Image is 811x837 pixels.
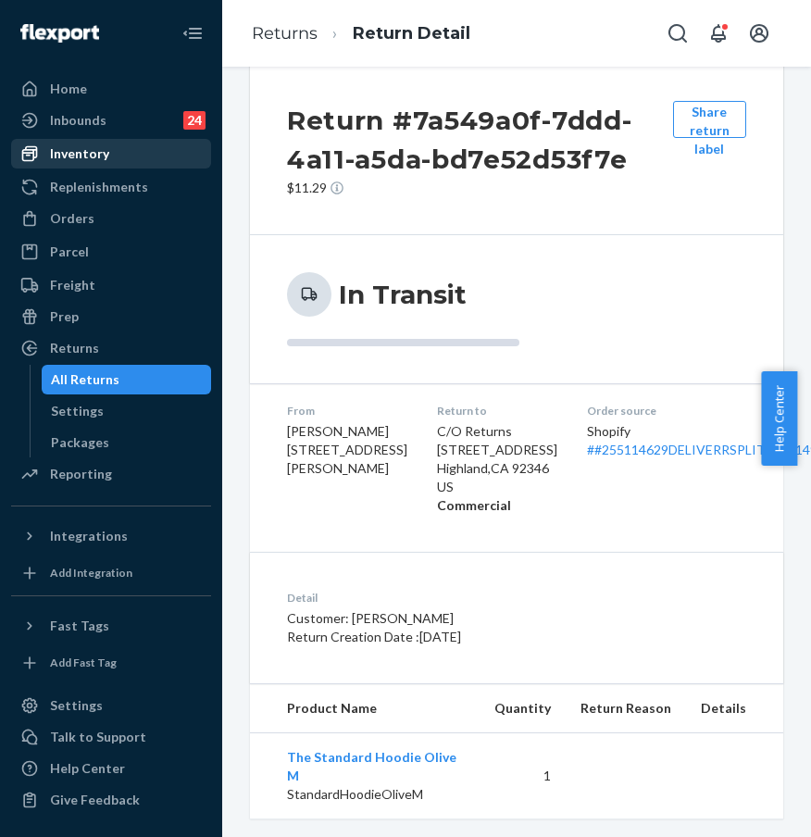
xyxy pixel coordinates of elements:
p: C/O Returns [437,422,557,441]
th: Details [686,684,783,733]
p: StandardHoodieOliveM [287,785,465,804]
a: Replenishments [11,172,211,202]
p: $11.29 [287,179,673,197]
dt: From [287,403,407,418]
a: Reporting [11,459,211,489]
strong: Commercial [437,497,511,513]
div: Parcel [50,243,89,261]
button: Help Center [761,371,797,466]
div: Give Feedback [50,791,140,809]
td: 1 [480,733,566,819]
a: The Standard Hoodie Olive M [287,749,456,783]
ol: breadcrumbs [237,6,485,61]
p: [STREET_ADDRESS] [437,441,557,459]
a: Parcel [11,237,211,267]
h2: Return #7a549a0f-7ddd-4a11-a5da-bd7e52d53f7e [287,101,673,179]
p: Customer: [PERSON_NAME] [287,609,604,628]
p: US [437,478,557,496]
h3: In Transit [339,278,467,311]
div: Help Center [50,759,125,778]
button: Give Feedback [11,785,211,815]
p: Return Creation Date : [DATE] [287,628,604,646]
a: Orders [11,204,211,233]
div: Home [50,80,87,98]
a: Prep [11,302,211,331]
th: Product Name [250,684,480,733]
a: Settings [42,396,212,426]
dt: Return to [437,403,557,418]
a: Inventory [11,139,211,169]
a: All Returns [42,365,212,394]
a: Settings [11,691,211,720]
button: Share return label [673,101,746,138]
div: Settings [50,696,103,715]
a: Home [11,74,211,104]
th: Return Reason [566,684,686,733]
a: Help Center [11,754,211,783]
div: Prep [50,307,79,326]
img: Flexport logo [20,24,99,43]
button: Open account menu [741,15,778,52]
button: Fast Tags [11,611,211,641]
div: All Returns [51,370,119,389]
a: Returns [252,23,318,44]
a: Returns [11,333,211,363]
a: Inbounds24 [11,106,211,135]
a: Talk to Support [11,722,211,752]
div: 24 [183,111,206,130]
div: Reporting [50,465,112,483]
div: Fast Tags [50,617,109,635]
button: Open Search Box [659,15,696,52]
div: Add Fast Tag [50,655,117,670]
button: Open notifications [700,15,737,52]
a: Freight [11,270,211,300]
a: Return Detail [353,23,470,44]
div: Inbounds [50,111,106,130]
div: Replenishments [50,178,148,196]
a: Add Fast Tag [11,648,211,678]
th: Quantity [480,684,566,733]
p: Highland , CA 92346 [437,459,557,478]
div: Add Integration [50,565,132,581]
div: Talk to Support [50,728,146,746]
span: [PERSON_NAME] [STREET_ADDRESS][PERSON_NAME] [287,423,407,476]
a: Packages [42,428,212,457]
div: Settings [51,402,104,420]
div: Packages [51,433,109,452]
button: Integrations [11,521,211,551]
div: Freight [50,276,95,294]
a: Add Integration [11,558,211,588]
div: Returns [50,339,99,357]
div: Integrations [50,527,128,545]
button: Close Navigation [174,15,211,52]
div: Orders [50,209,94,228]
dt: Detail [287,590,604,606]
div: Inventory [50,144,109,163]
